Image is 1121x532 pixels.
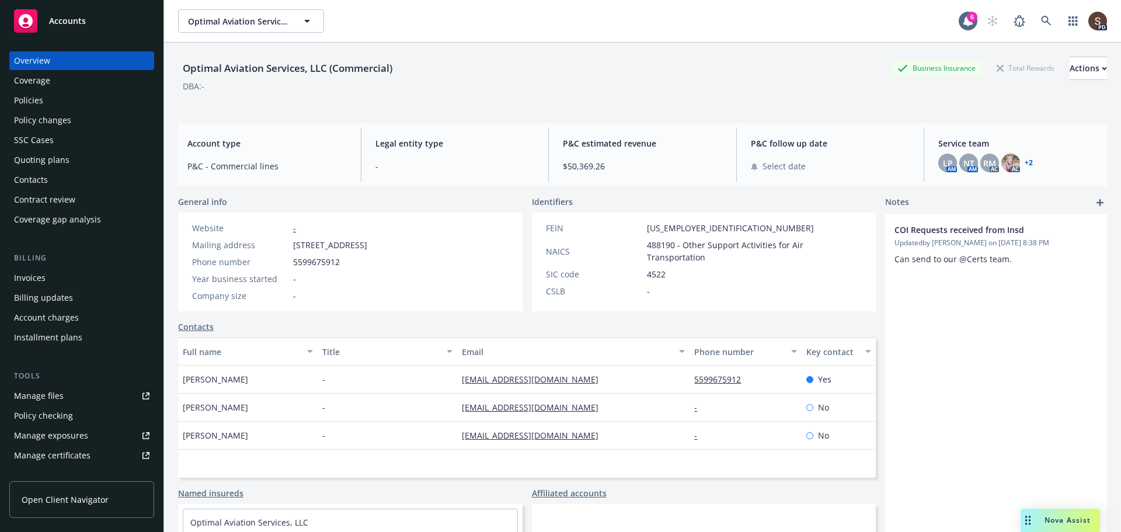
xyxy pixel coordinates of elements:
a: Account charges [9,308,154,327]
div: Manage exposures [14,426,88,445]
span: Yes [818,373,831,385]
div: Actions [1070,57,1107,79]
button: Actions [1070,57,1107,80]
span: [PERSON_NAME] [183,401,248,413]
a: Optimal Aviation Services, LLC [190,517,308,528]
a: Policies [9,91,154,110]
div: Manage claims [14,466,73,485]
div: Full name [183,346,300,358]
a: Coverage [9,71,154,90]
span: - [293,290,296,302]
div: Policy checking [14,406,73,425]
span: Can send to our @Certs team. [894,253,1012,265]
span: Accounts [49,16,86,26]
div: CSLB [546,285,642,297]
div: Phone number [694,346,784,358]
div: COI Requests received from InsdUpdatedby [PERSON_NAME] on [DATE] 8:38 PMCan send to our @Certs team. [885,214,1107,274]
a: Search [1035,9,1058,33]
a: Affiliated accounts [532,487,607,499]
img: photo [1088,12,1107,30]
button: Email [457,338,690,366]
div: Manage certificates [14,446,90,465]
a: Start snowing [981,9,1004,33]
span: RM [983,157,996,169]
img: photo [1001,154,1020,172]
a: [EMAIL_ADDRESS][DOMAIN_NAME] [462,402,608,413]
a: Invoices [9,269,154,287]
span: $50,369.26 [563,160,722,172]
span: [PERSON_NAME] [183,373,248,385]
span: NT [963,157,974,169]
div: Phone number [192,256,288,268]
button: Full name [178,338,318,366]
span: [STREET_ADDRESS] [293,239,367,251]
a: Installment plans [9,328,154,347]
span: P&C - Commercial lines [187,160,347,172]
span: Nova Assist [1045,515,1091,525]
button: Key contact [802,338,876,366]
a: Overview [9,51,154,70]
button: Title [318,338,457,366]
span: - [293,273,296,285]
span: LP [943,157,953,169]
button: Phone number [690,338,801,366]
div: Billing [9,252,154,264]
span: 4522 [647,268,666,280]
div: Invoices [14,269,46,287]
div: NAICS [546,245,642,258]
a: +2 [1025,159,1033,166]
button: Nova Assist [1021,509,1100,532]
div: Mailing address [192,239,288,251]
a: Contacts [9,171,154,189]
span: [PERSON_NAME] [183,429,248,441]
div: Total Rewards [991,61,1060,75]
span: No [818,429,829,441]
a: SSC Cases [9,131,154,149]
span: Account type [187,137,347,149]
a: Accounts [9,5,154,37]
div: Email [462,346,672,358]
span: Service team [938,137,1098,149]
a: Switch app [1061,9,1085,33]
a: - [293,222,296,234]
span: - [322,401,325,413]
span: Optimal Aviation Services, LLC (Commercial) [188,15,289,27]
a: 5599675912 [694,374,750,385]
a: Policy checking [9,406,154,425]
div: Overview [14,51,50,70]
div: DBA: - [183,80,204,92]
a: Named insureds [178,487,243,499]
span: Updated by [PERSON_NAME] on [DATE] 8:38 PM [894,238,1098,248]
span: Identifiers [532,196,573,208]
div: SIC code [546,268,642,280]
span: 5599675912 [293,256,340,268]
a: Coverage gap analysis [9,210,154,229]
span: - [375,160,535,172]
div: 6 [967,12,977,22]
div: FEIN [546,222,642,234]
span: P&C follow up date [751,137,910,149]
div: Optimal Aviation Services, LLC (Commercial) [178,61,397,76]
div: SSC Cases [14,131,54,149]
a: Report a Bug [1008,9,1031,33]
span: Manage exposures [9,426,154,445]
a: Billing updates [9,288,154,307]
span: 488190 - Other Support Activities for Air Transportation [647,239,862,263]
span: No [818,401,829,413]
span: - [647,285,650,297]
a: Contract review [9,190,154,209]
div: Manage files [14,387,64,405]
span: - [322,373,325,385]
div: Policies [14,91,43,110]
div: Company size [192,290,288,302]
span: - [322,429,325,441]
span: Select date [763,160,806,172]
a: - [694,430,706,441]
span: General info [178,196,227,208]
div: Coverage gap analysis [14,210,101,229]
a: Contacts [178,321,214,333]
span: COI Requests received from Insd [894,224,1067,236]
button: Optimal Aviation Services, LLC (Commercial) [178,9,324,33]
a: add [1093,196,1107,210]
div: Contract review [14,190,75,209]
